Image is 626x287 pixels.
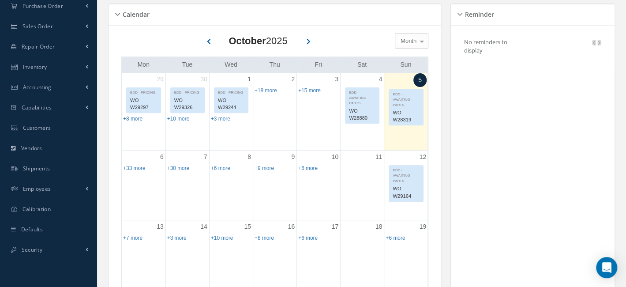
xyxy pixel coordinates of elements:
span: Calibration [22,205,51,213]
a: Show 6 more events [386,235,405,241]
a: October 16, 2025 [286,220,296,233]
td: October 2, 2025 [253,73,296,151]
td: October 7, 2025 [165,151,209,220]
span: Month [398,37,416,45]
a: October 13, 2025 [155,220,165,233]
a: October 15, 2025 [242,220,253,233]
a: October 19, 2025 [417,220,428,233]
a: Tuesday [180,59,195,70]
a: October 12, 2025 [417,151,428,163]
td: October 3, 2025 [297,73,341,151]
a: October 10, 2025 [330,151,341,163]
a: Friday [313,59,323,70]
a: October 2, 2025 [289,73,296,86]
a: Sunday [398,59,413,70]
div: EDD - PRICING [127,88,161,95]
td: October 5, 2025 [384,73,428,151]
td: September 29, 2025 [122,73,165,151]
a: October 17, 2025 [330,220,341,233]
div: EDD - PRICING [171,88,204,95]
span: Accounting [23,83,52,91]
span: Sales Order [22,23,53,30]
div: EDD - PRICING [214,88,248,95]
span: Employees [23,185,51,193]
span: Inventory [23,63,47,71]
a: Wednesday [223,59,239,70]
td: October 8, 2025 [209,151,253,220]
a: Thursday [267,59,281,70]
td: October 12, 2025 [384,151,428,220]
div: EDD - AWAITING PARTS [389,166,423,184]
td: September 30, 2025 [165,73,209,151]
a: October 3, 2025 [333,73,340,86]
h5: Reminder [462,8,494,19]
a: Show 6 more events [211,165,230,171]
a: Show 6 more events [298,165,318,171]
td: October 6, 2025 [122,151,165,220]
td: October 4, 2025 [341,73,384,151]
span: Defaults [21,226,43,233]
a: Show 6 more events [298,235,318,241]
a: Show 30 more events [167,165,190,171]
a: October 8, 2025 [246,151,253,163]
span: Capabilities [22,104,52,111]
div: WO W29164 [389,184,423,201]
span: Repair Order [22,43,55,50]
div: 2025 [229,34,287,48]
a: October 6, 2025 [158,151,165,163]
a: October 4, 2025 [377,73,384,86]
td: October 11, 2025 [341,151,384,220]
a: Monday [136,59,151,70]
b: October [229,35,266,46]
a: Show 7 more events [123,235,142,241]
div: Open Intercom Messenger [596,257,617,278]
a: Show 8 more events [255,235,274,241]
div: WO W29244 [214,95,248,113]
a: October 9, 2025 [289,151,296,163]
td: October 9, 2025 [253,151,296,220]
div: WO W28319 [389,108,423,125]
td: October 10, 2025 [297,151,341,220]
a: October 18, 2025 [374,220,384,233]
td: October 1, 2025 [209,73,253,151]
a: Show 15 more events [298,87,321,94]
a: Show 33 more events [123,165,146,171]
span: Vendors [21,144,42,152]
span: Shipments [23,165,50,172]
a: Show 3 more events [211,116,230,122]
div: WO W29326 [171,95,204,113]
a: October 14, 2025 [199,220,209,233]
a: Saturday [356,59,368,70]
p: No reminders to display [464,38,507,55]
a: Show 10 more events [167,116,190,122]
h5: Calendar [120,8,150,19]
span: Purchase Order [22,2,63,10]
div: WO W29297 [127,95,161,113]
a: September 29, 2025 [155,73,165,86]
a: Show 9 more events [255,165,274,171]
a: Show 10 more events [211,235,233,241]
a: Show 18 more events [255,87,277,94]
div: EDD - AWAITING PARTS [389,90,423,108]
a: October 5, 2025 [413,73,427,87]
a: October 1, 2025 [246,73,253,86]
a: Show 8 more events [123,116,142,122]
span: Security [22,246,42,253]
a: September 30, 2025 [199,73,209,86]
a: October 11, 2025 [374,151,384,163]
span: Customers [23,124,51,132]
div: EDD - AWAITING PARTS [345,88,379,106]
a: Show 3 more events [167,235,187,241]
a: October 7, 2025 [202,151,209,163]
div: WO W28880 [345,106,379,124]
